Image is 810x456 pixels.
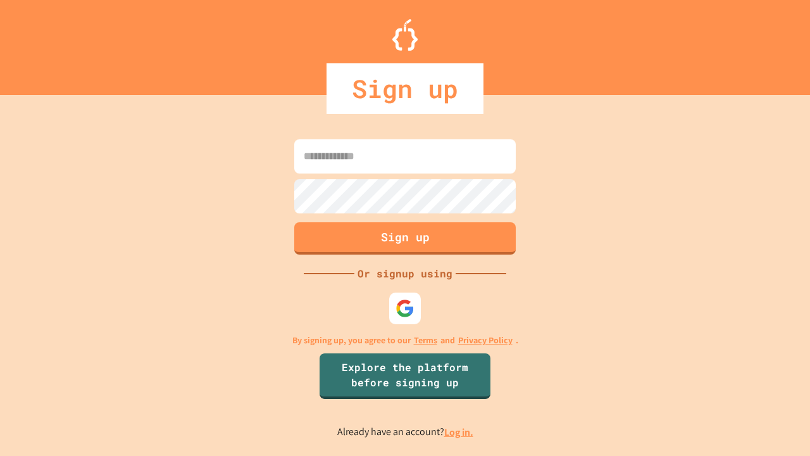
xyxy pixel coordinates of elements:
[396,299,414,318] img: google-icon.svg
[354,266,456,281] div: Or signup using
[337,424,473,440] p: Already have an account?
[444,426,473,439] a: Log in.
[292,334,518,347] p: By signing up, you agree to our and .
[327,63,483,114] div: Sign up
[414,334,437,347] a: Terms
[320,353,490,399] a: Explore the platform before signing up
[294,222,516,255] button: Sign up
[392,19,418,51] img: Logo.svg
[458,334,513,347] a: Privacy Policy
